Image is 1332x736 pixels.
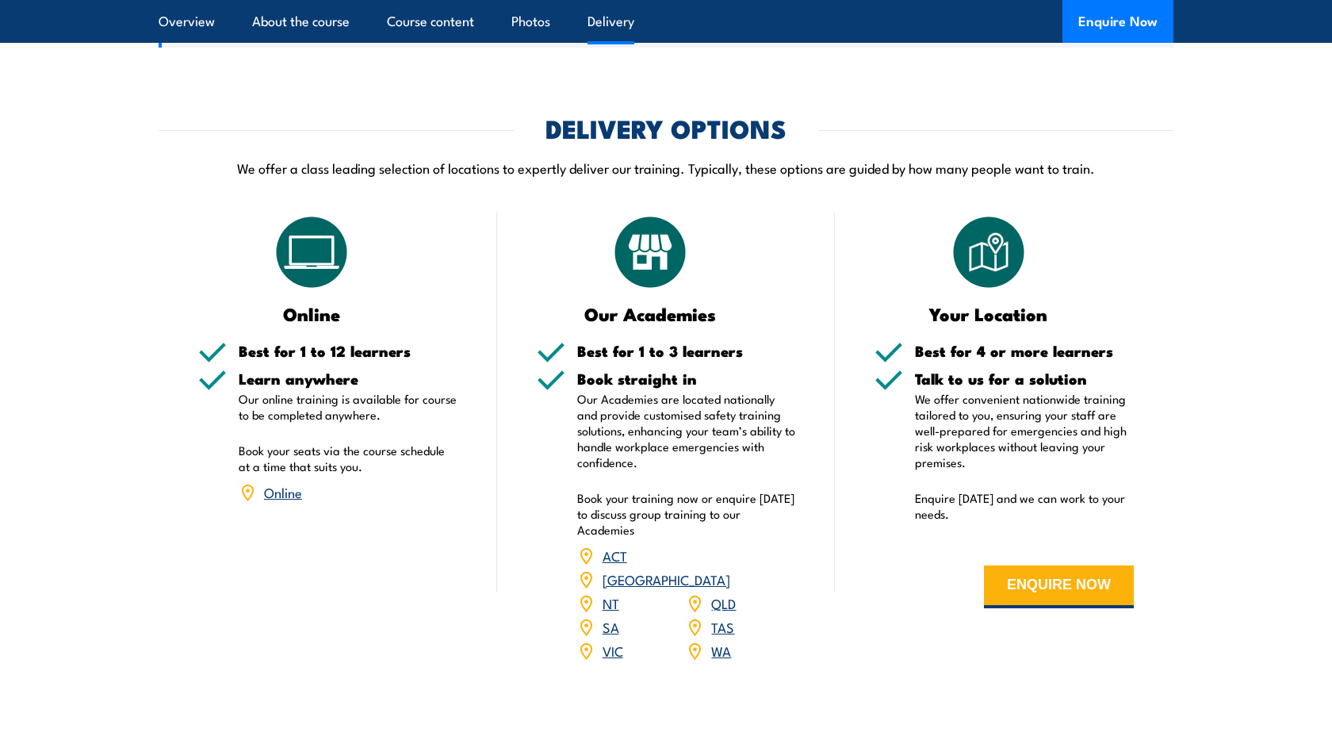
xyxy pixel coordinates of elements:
[915,343,1134,358] h5: Best for 4 or more learners
[239,371,457,386] h5: Learn anywhere
[537,305,764,323] h3: Our Academies
[239,343,457,358] h5: Best for 1 to 12 learners
[603,593,619,612] a: NT
[545,117,787,139] h2: DELIVERY OPTIONS
[264,482,302,501] a: Online
[915,490,1134,522] p: Enquire [DATE] and we can work to your needs.
[603,641,623,660] a: VIC
[875,305,1102,323] h3: Your Location
[711,617,734,636] a: TAS
[577,371,796,386] h5: Book straight in
[239,443,457,474] p: Book your seats via the course schedule at a time that suits you.
[603,569,730,588] a: [GEOGRAPHIC_DATA]
[577,391,796,470] p: Our Academies are located nationally and provide customised safety training solutions, enhancing ...
[577,343,796,358] h5: Best for 1 to 3 learners
[711,641,731,660] a: WA
[603,546,627,565] a: ACT
[159,159,1173,177] p: We offer a class leading selection of locations to expertly deliver our training. Typically, thes...
[603,617,619,636] a: SA
[198,305,426,323] h3: Online
[915,391,1134,470] p: We offer convenient nationwide training tailored to you, ensuring your staff are well-prepared fo...
[915,371,1134,386] h5: Talk to us for a solution
[984,565,1134,608] button: ENQUIRE NOW
[577,490,796,538] p: Book your training now or enquire [DATE] to discuss group training to our Academies
[711,593,736,612] a: QLD
[239,391,457,423] p: Our online training is available for course to be completed anywhere.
